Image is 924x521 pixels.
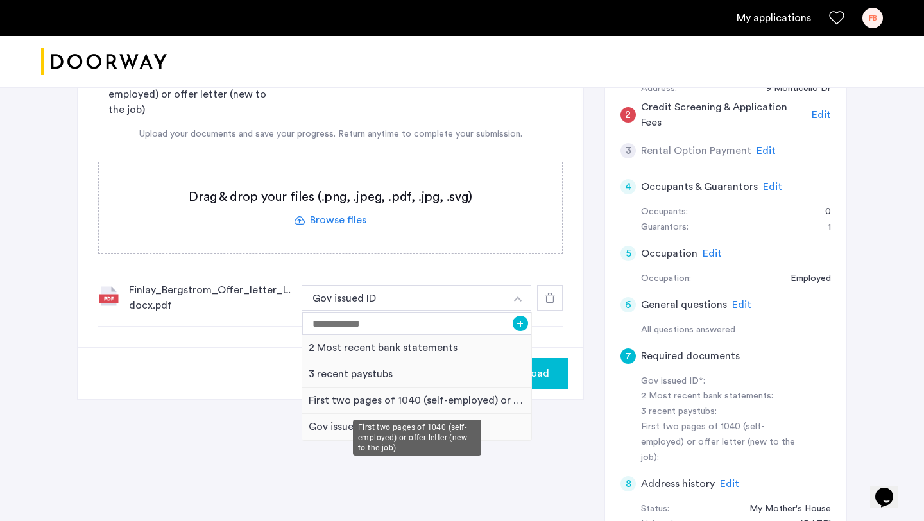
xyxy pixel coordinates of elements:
h5: Required documents [641,348,740,364]
div: 7 [620,348,636,364]
span: Edit [812,110,831,120]
div: First two pages of 1040 (self-employed) or offer letter (new to the job) [302,388,531,414]
div: All questions answered [641,323,831,338]
div: 2 Most recent bank statements: [641,389,803,404]
div: Gov issued ID*: [641,374,803,389]
iframe: chat widget [870,470,911,508]
div: 3 recent paystubs [302,361,531,388]
img: logo [41,38,167,86]
h5: Address history [641,476,715,491]
div: Employed [778,271,831,287]
div: Finlay_Bergstrom_Offer_letter_L.docx.pdf [129,282,291,313]
div: 9 Monticello Dr [753,81,831,97]
div: 5 [620,246,636,261]
h5: Rental Option Payment [641,143,751,158]
span: Upload [516,366,549,381]
div: FB [862,8,883,28]
div: Occupants: [641,205,688,220]
img: arrow [514,296,522,302]
div: Occupation: [641,271,691,287]
div: 3 recent paystubs: [641,404,803,420]
span: Edit [703,248,722,259]
div: Gov issued ID [302,414,531,440]
div: Upload your documents and save your progress. Return anytime to complete your submission. [98,128,563,141]
div: My Mother's House [737,502,831,517]
img: file [98,286,119,306]
div: 2 Most recent bank statements [302,335,531,361]
div: First two pages of 1040 (self-employed) or offer letter (new to the job) [353,420,481,456]
button: button [497,358,568,389]
div: 6 [620,297,636,312]
div: Address: [641,81,677,97]
span: Edit [757,146,776,156]
div: Status: [641,502,669,517]
span: Edit [763,182,782,192]
span: Edit [732,300,751,310]
div: First two pages of 1040 (self-employed) or offer letter (new to the job): [641,420,803,466]
button: button [505,285,531,311]
a: Favorites [829,10,844,26]
div: 3 [620,143,636,158]
h5: Occupants & Guarantors [641,179,758,194]
div: 2 [620,107,636,123]
h5: General questions [641,297,727,312]
button: button [302,285,506,311]
h5: Credit Screening & Application Fees [641,99,807,130]
h5: Occupation [641,246,697,261]
button: + [513,316,528,331]
div: 0 [812,205,831,220]
div: 8 [620,476,636,491]
div: 4 [620,179,636,194]
div: First two pages of 1040 (self-employed) or offer letter (new to the job) [98,71,278,117]
div: Guarantors: [641,220,689,235]
a: Cazamio logo [41,38,167,86]
span: Edit [720,479,739,489]
a: My application [737,10,811,26]
div: 1 [815,220,831,235]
